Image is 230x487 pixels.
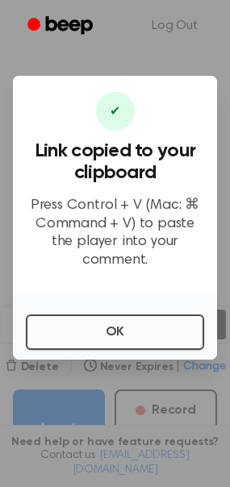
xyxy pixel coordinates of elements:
[26,314,204,350] button: OK
[26,140,204,184] h3: Link copied to your clipboard
[26,197,204,269] p: Press Control + V (Mac: ⌘ Command + V) to paste the player into your comment.
[96,92,135,131] div: ✔
[16,10,107,42] a: Beep
[136,6,214,45] a: Log Out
